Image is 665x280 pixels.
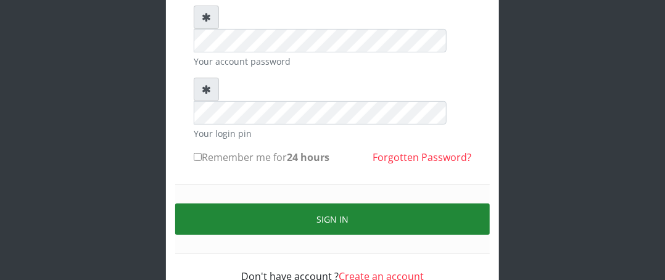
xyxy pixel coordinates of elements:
b: 24 hours [287,150,329,164]
button: Sign in [175,204,490,235]
a: Forgotten Password? [373,150,471,164]
label: Remember me for [194,150,329,165]
input: Remember me for24 hours [194,153,202,161]
small: Your account password [194,55,471,68]
small: Your login pin [194,127,471,140]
